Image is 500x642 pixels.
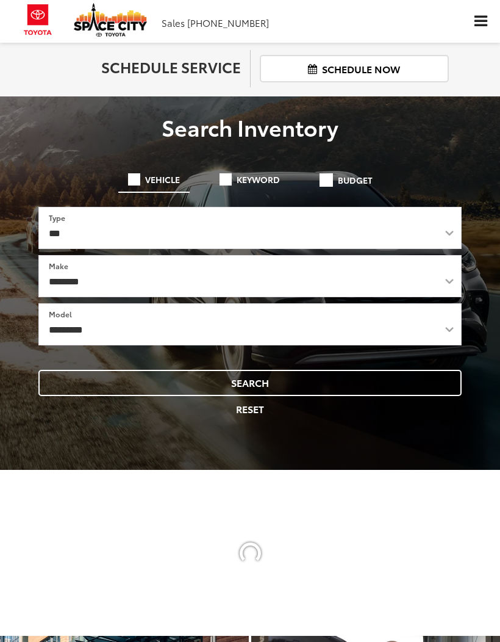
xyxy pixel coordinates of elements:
label: Type [49,212,65,223]
h2: Schedule Service [51,59,241,74]
span: Vehicle [145,175,180,184]
span: Sales [162,16,185,29]
img: Space City Toyota [74,3,147,37]
label: Make [49,261,68,271]
a: Schedule Now [260,55,449,82]
span: Budget [338,176,373,184]
button: Reset [38,396,462,422]
label: Model [49,309,72,319]
span: Keyword [237,175,280,184]
span: [PHONE_NUMBER] [187,16,269,29]
h3: Search Inventory [9,115,491,139]
button: Search [38,370,462,396]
